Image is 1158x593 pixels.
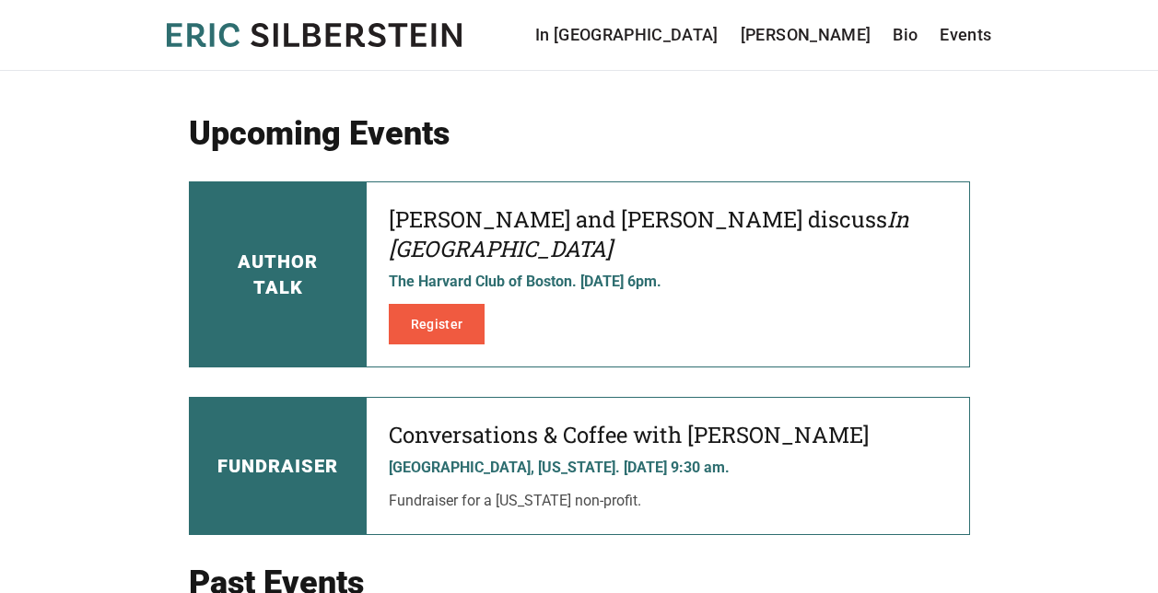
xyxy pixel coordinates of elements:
p: The Harvard Club of Boston. [DATE] 6pm. [389,271,947,293]
h4: Conversations & Coffee with [PERSON_NAME] [389,420,947,449]
h3: Fundraiser [217,453,338,479]
h4: [PERSON_NAME] and [PERSON_NAME] discuss [389,204,947,263]
p: [GEOGRAPHIC_DATA], [US_STATE]. [DATE] 9:30 am. [389,457,947,479]
a: Register [389,304,485,344]
h3: Author Talk [238,249,318,300]
a: In [GEOGRAPHIC_DATA] [535,22,719,48]
a: Events [940,22,991,48]
a: Bio [893,22,918,48]
a: [PERSON_NAME] [741,22,871,48]
h1: Upcoming Events [189,115,970,152]
em: In [GEOGRAPHIC_DATA] [389,204,909,263]
p: Fundraiser for a [US_STATE] non-profit. [389,490,947,512]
